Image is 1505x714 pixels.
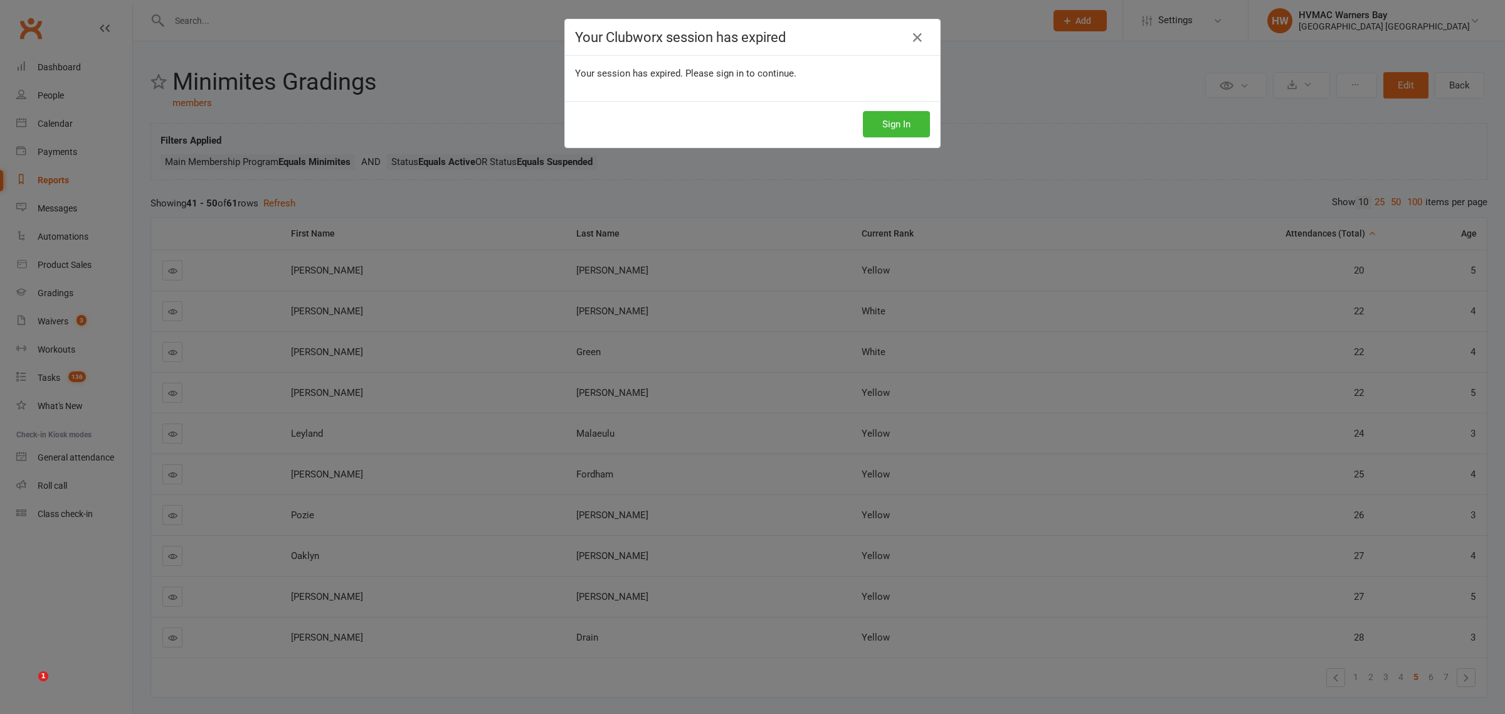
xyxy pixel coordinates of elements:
[863,111,930,137] button: Sign In
[38,671,48,681] span: 1
[907,28,927,48] a: Close
[13,671,43,701] iframe: Intercom live chat
[575,29,930,45] h4: Your Clubworx session has expired
[575,68,796,79] span: Your session has expired. Please sign in to continue.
